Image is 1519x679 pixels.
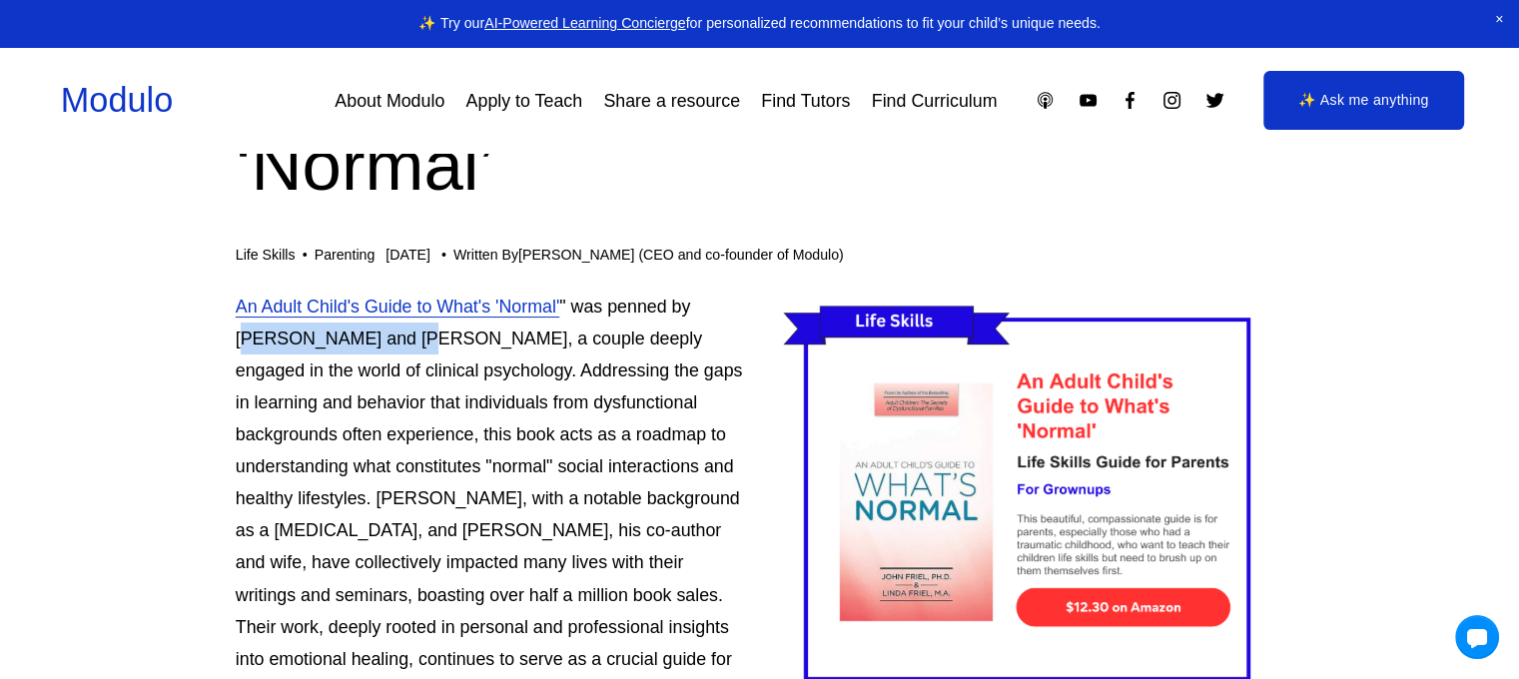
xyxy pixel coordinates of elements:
[1204,90,1225,111] a: Twitter
[518,247,844,263] a: [PERSON_NAME] (CEO and co-founder of Modulo)
[484,15,685,31] a: AI-Powered Learning Concierge
[466,83,583,119] a: Apply to Teach
[1161,90,1182,111] a: Instagram
[236,247,296,263] a: Life Skills
[1078,90,1099,111] a: YouTube
[453,247,844,264] div: Written By
[61,81,173,119] a: Modulo
[315,247,376,263] a: Parenting
[603,83,740,119] a: Share a resource
[236,297,559,317] a: An Adult Child's Guide to What's 'Normal'
[1035,90,1056,111] a: Apple Podcasts
[385,247,430,263] span: [DATE]
[1263,71,1464,131] a: ✨ Ask me anything
[335,83,444,119] a: About Modulo
[872,83,998,119] a: Find Curriculum
[1120,90,1140,111] a: Facebook
[761,83,850,119] a: Find Tutors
